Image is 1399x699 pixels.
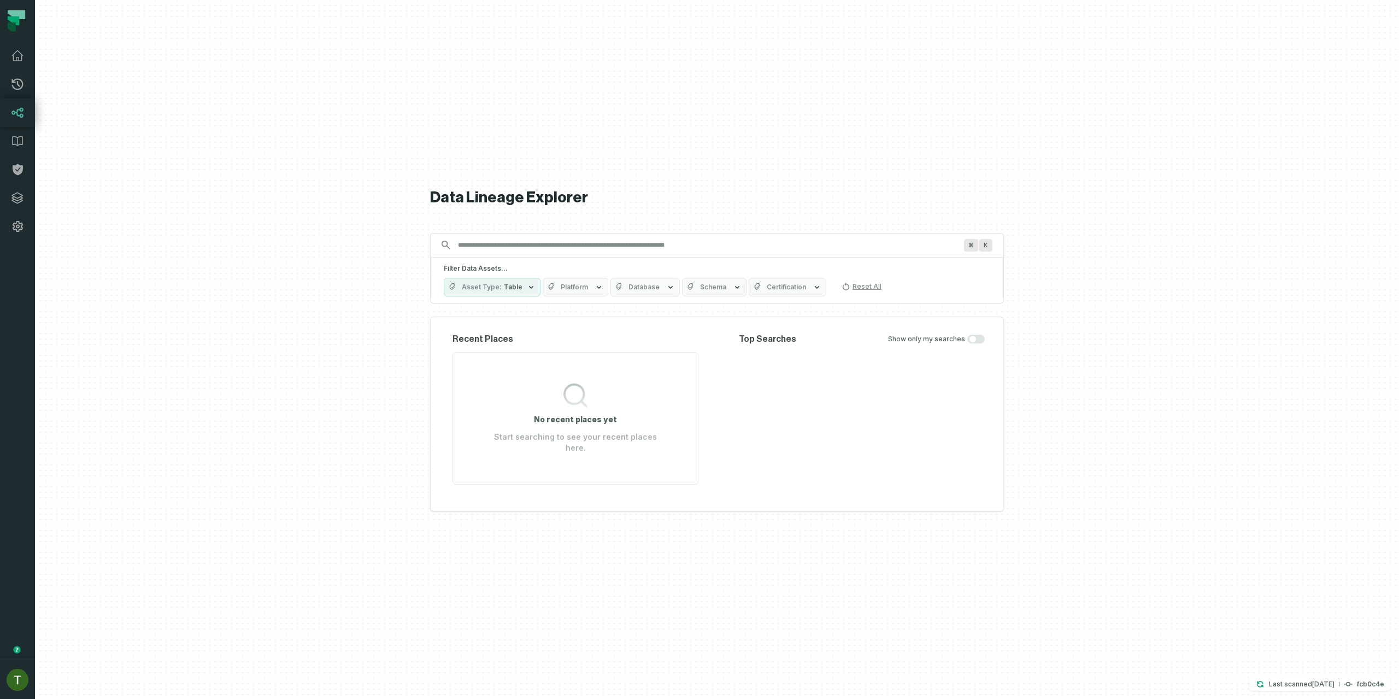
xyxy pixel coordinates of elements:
h4: fcb0c4e [1357,681,1384,688]
img: avatar of Tomer Galun [7,669,28,691]
div: Tooltip anchor [12,645,22,655]
span: Press ⌘ + K to focus the search bar [979,239,992,252]
span: Press ⌘ + K to focus the search bar [964,239,978,252]
relative-time: Oct 9, 2025, 9:39 PM GMT+3 [1312,680,1335,688]
p: Last scanned [1269,679,1335,690]
h1: Data Lineage Explorer [430,188,1004,207]
button: Last scanned[DATE] 9:39:22 PMfcb0c4e [1249,678,1391,691]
